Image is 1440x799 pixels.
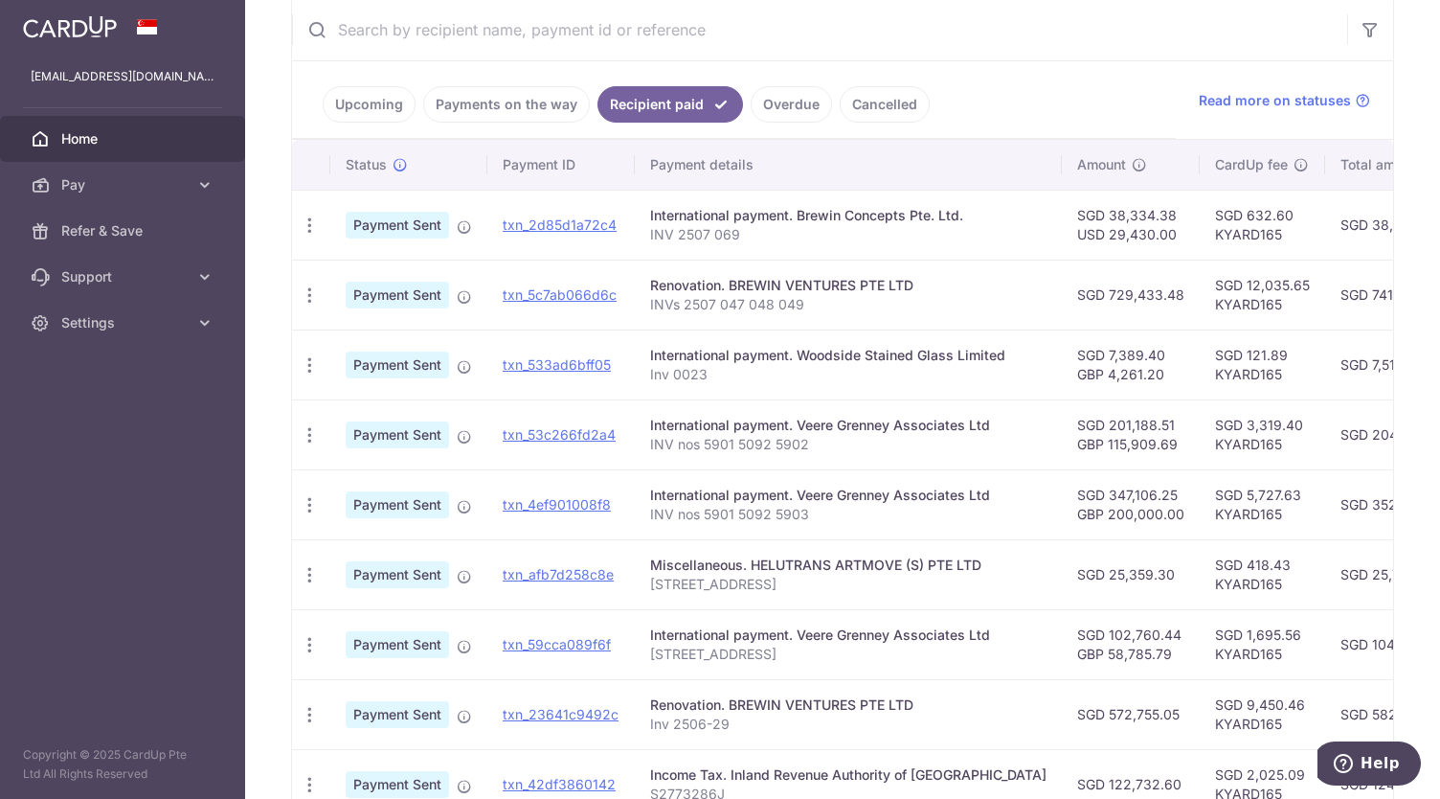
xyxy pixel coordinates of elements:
span: Refer & Save [61,221,188,240]
td: SGD 7,389.40 GBP 4,261.20 [1062,330,1200,399]
td: SGD 121.89 KYARD165 [1200,330,1325,399]
span: Payment Sent [346,491,449,518]
td: SGD 201,188.51 GBP 115,909.69 [1062,399,1200,469]
a: txn_2d85d1a72c4 [503,217,617,233]
span: Read more on statuses [1199,91,1351,110]
span: Payment Sent [346,771,449,798]
td: SGD 1,695.56 KYARD165 [1200,609,1325,679]
p: [STREET_ADDRESS] [650,645,1046,664]
p: [STREET_ADDRESS] [650,575,1046,594]
td: SGD 9,450.46 KYARD165 [1200,679,1325,749]
p: INV 2507 069 [650,225,1046,244]
div: Renovation. BREWIN VENTURES PTE LTD [650,696,1046,715]
a: txn_afb7d258c8e [503,566,614,582]
a: txn_59cca089f6f [503,636,611,652]
a: txn_5c7ab066d6c [503,286,617,303]
td: SGD 729,433.48 [1062,260,1200,330]
a: txn_53c266fd2a4 [503,426,616,443]
span: Payment Sent [346,631,449,658]
td: SGD 572,755.05 [1062,679,1200,749]
th: Payment ID [487,140,635,190]
span: Support [61,267,188,286]
a: txn_533ad6bff05 [503,356,611,373]
td: SGD 632.60 KYARD165 [1200,190,1325,260]
td: SGD 347,106.25 GBP 200,000.00 [1062,469,1200,539]
span: Payment Sent [346,352,449,378]
span: Pay [61,175,188,194]
span: Payment Sent [346,561,449,588]
span: Settings [61,313,188,332]
div: International payment. Veere Grenney Associates Ltd [650,486,1046,505]
span: Payment Sent [346,701,449,728]
a: txn_23641c9492c [503,706,619,722]
div: International payment. Veere Grenney Associates Ltd [650,416,1046,435]
td: SGD 5,727.63 KYARD165 [1200,469,1325,539]
th: Payment details [635,140,1062,190]
p: Inv 2506-29 [650,715,1046,734]
span: Amount [1077,155,1126,174]
p: INV nos 5901 5092 5902 [650,435,1046,454]
iframe: Opens a widget where you can find more information [1317,742,1421,789]
div: Miscellaneous. HELUTRANS ARTMOVE (S) PTE LTD [650,556,1046,575]
td: SGD 3,319.40 KYARD165 [1200,399,1325,469]
div: International payment. Woodside Stained Glass Limited [650,346,1046,365]
p: [EMAIL_ADDRESS][DOMAIN_NAME] [31,67,214,86]
div: International payment. Brewin Concepts Pte. Ltd. [650,206,1046,225]
td: SGD 25,359.30 [1062,539,1200,609]
img: CardUp [23,15,117,38]
a: Upcoming [323,86,416,123]
span: Payment Sent [346,212,449,239]
span: Payment Sent [346,422,449,448]
p: INVs 2507 047 048 049 [650,295,1046,314]
a: Read more on statuses [1199,91,1370,110]
div: International payment. Veere Grenney Associates Ltd [650,626,1046,645]
a: txn_4ef901008f8 [503,496,611,513]
span: Status [346,155,387,174]
td: SGD 12,035.65 KYARD165 [1200,260,1325,330]
div: Income Tax. Inland Revenue Authority of [GEOGRAPHIC_DATA] [650,765,1046,785]
a: Cancelled [840,86,930,123]
span: Home [61,129,188,148]
a: Recipient paid [597,86,743,123]
span: CardUp fee [1215,155,1288,174]
td: SGD 102,760.44 GBP 58,785.79 [1062,609,1200,679]
a: txn_42df3860142 [503,776,616,792]
span: Total amt. [1340,155,1404,174]
div: Renovation. BREWIN VENTURES PTE LTD [650,276,1046,295]
td: SGD 38,334.38 USD 29,430.00 [1062,190,1200,260]
p: INV nos 5901 5092 5903 [650,505,1046,524]
span: Payment Sent [346,282,449,308]
a: Overdue [751,86,832,123]
p: Inv 0023 [650,365,1046,384]
td: SGD 418.43 KYARD165 [1200,539,1325,609]
a: Payments on the way [423,86,590,123]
